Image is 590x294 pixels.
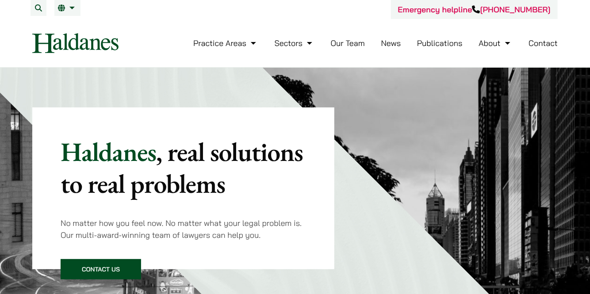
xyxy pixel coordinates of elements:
[331,38,365,48] a: Our Team
[381,38,401,48] a: News
[193,38,258,48] a: Practice Areas
[529,38,558,48] a: Contact
[275,38,314,48] a: Sectors
[61,136,306,199] p: Haldanes
[61,134,303,201] mark: , real solutions to real problems
[398,4,551,15] a: Emergency helpline[PHONE_NUMBER]
[58,4,77,11] a: EN
[32,33,119,53] img: Logo of Haldanes
[61,259,141,279] a: Contact Us
[61,217,306,241] p: No matter how you feel now. No matter what your legal problem is. Our multi-award-winning team of...
[417,38,463,48] a: Publications
[479,38,512,48] a: About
